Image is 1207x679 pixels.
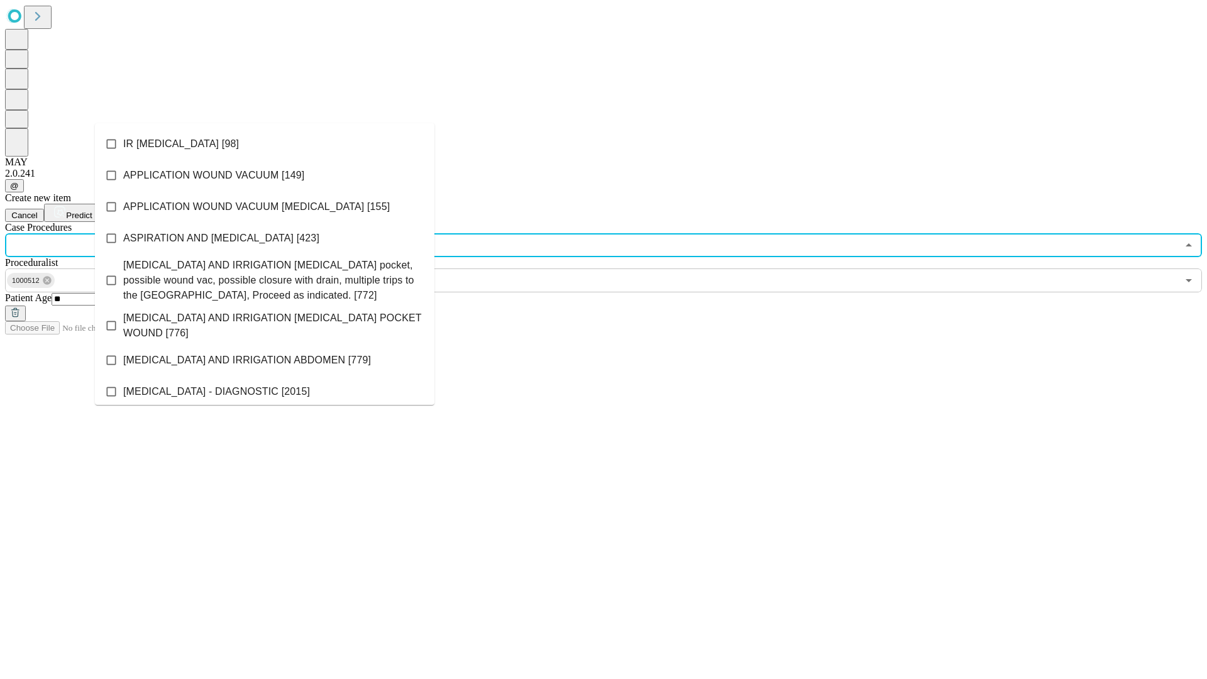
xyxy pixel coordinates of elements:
span: [MEDICAL_DATA] AND IRRIGATION [MEDICAL_DATA] pocket, possible wound vac, possible closure with dr... [123,258,424,303]
span: @ [10,181,19,190]
span: Cancel [11,211,38,220]
span: 1000512 [7,273,45,288]
span: ASPIRATION AND [MEDICAL_DATA] [423] [123,231,319,246]
div: 2.0.241 [5,168,1202,179]
span: Predict [66,211,92,220]
span: IR [MEDICAL_DATA] [98] [123,136,239,152]
button: Predict [44,204,102,222]
button: Open [1180,272,1198,289]
div: MAY [5,157,1202,168]
span: Scheduled Procedure [5,222,72,233]
span: [MEDICAL_DATA] AND IRRIGATION ABDOMEN [779] [123,353,371,368]
span: [MEDICAL_DATA] - DIAGNOSTIC [2015] [123,384,310,399]
button: Close [1180,236,1198,254]
button: Cancel [5,209,44,222]
span: Create new item [5,192,71,203]
span: Patient Age [5,292,52,303]
span: Proceduralist [5,257,58,268]
span: APPLICATION WOUND VACUUM [MEDICAL_DATA] [155] [123,199,390,214]
span: APPLICATION WOUND VACUUM [149] [123,168,304,183]
div: 1000512 [7,273,55,288]
span: [MEDICAL_DATA] AND IRRIGATION [MEDICAL_DATA] POCKET WOUND [776] [123,311,424,341]
button: @ [5,179,24,192]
